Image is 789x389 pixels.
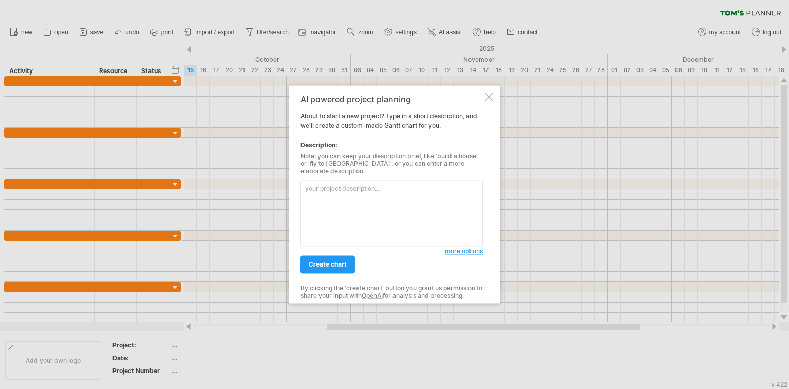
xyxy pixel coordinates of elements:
div: About to start a new project? Type in a short description, and we'll create a custom-made Gantt c... [300,95,483,294]
span: create chart [309,261,347,269]
div: By clicking the 'create chart' button you grant us permission to share your input with for analys... [300,285,483,300]
a: create chart [300,256,355,274]
a: more options [445,247,483,256]
div: Description: [300,140,483,150]
span: more options [445,247,483,255]
a: OpenAI [362,292,383,299]
div: Note: you can keep your description brief, like 'build a house' or 'fly to [GEOGRAPHIC_DATA]', or... [300,153,483,175]
div: AI powered project planning [300,95,483,104]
